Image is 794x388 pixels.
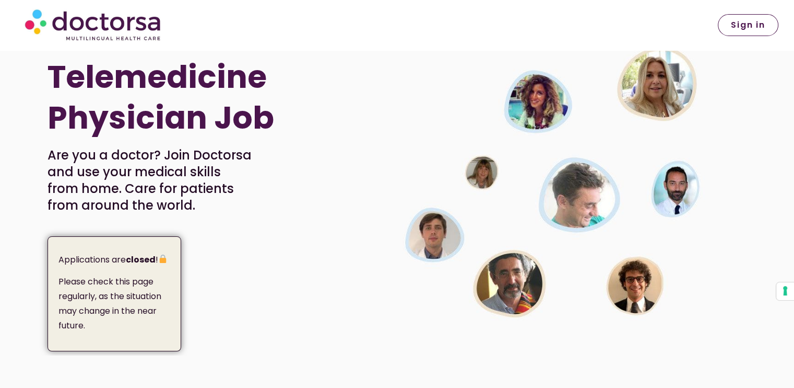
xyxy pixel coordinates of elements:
[731,21,765,29] span: Sign in
[58,253,173,267] p: Applications are !
[48,147,253,214] p: Are you a doctor? Join Doctorsa and use your medical skills from home. Care for patients from aro...
[126,254,156,266] strong: closed
[776,282,794,300] button: Your consent preferences for tracking technologies
[58,275,173,333] p: Please check this page regularly, as the situation may change in the near future.
[159,255,167,263] img: 🔒
[718,14,778,36] a: Sign in
[48,56,329,138] h1: Telemedicine Physician Job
